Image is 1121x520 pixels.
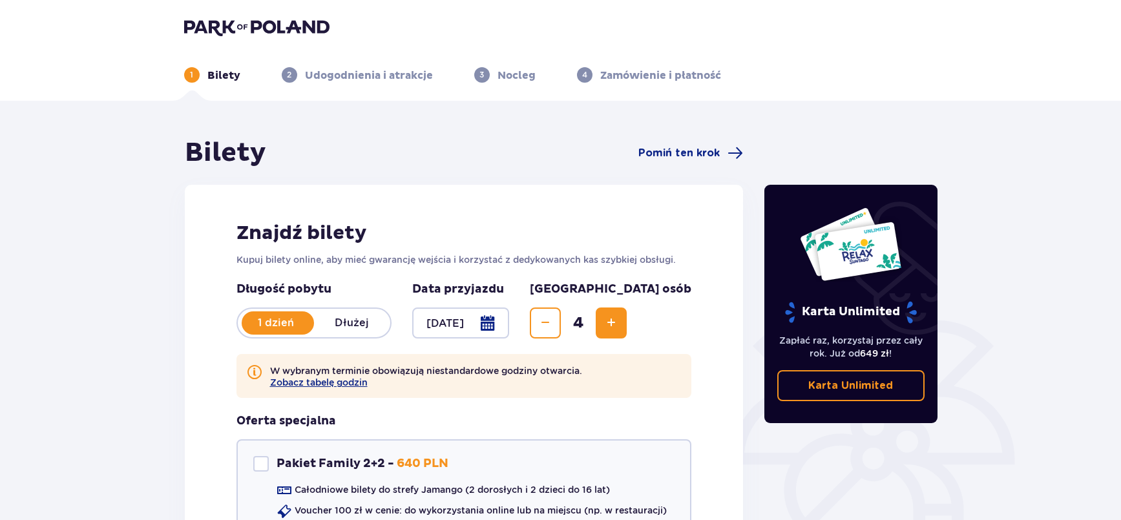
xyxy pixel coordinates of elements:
[479,69,484,81] p: 3
[808,379,893,393] p: Karta Unlimited
[236,221,692,245] h2: Znajdź bilety
[530,307,561,338] button: Zmniejsz
[498,68,536,83] p: Nocleg
[474,67,536,83] div: 3Nocleg
[207,68,240,83] p: Bilety
[397,456,448,472] p: 640 PLN
[577,67,721,83] div: 4Zamówienie i płatność
[184,67,240,83] div: 1Bilety
[638,146,720,160] span: Pomiń ten krok
[314,316,390,330] p: Dłużej
[270,364,582,388] p: W wybranym terminie obowiązują niestandardowe godziny otwarcia.
[238,316,314,330] p: 1 dzień
[777,370,925,401] a: Karta Unlimited
[305,68,433,83] p: Udogodnienia i atrakcje
[287,69,291,81] p: 2
[799,207,902,282] img: Dwie karty całoroczne do Suntago z napisem 'UNLIMITED RELAX', na białym tle z tropikalnymi liśćmi...
[777,334,925,360] p: Zapłać raz, korzystaj przez cały rok. Już od !
[190,69,193,81] p: 1
[582,69,587,81] p: 4
[277,456,394,472] p: Pakiet Family 2+2 -
[596,307,627,338] button: Zwiększ
[270,377,368,388] button: Zobacz tabelę godzin
[236,413,336,429] h3: Oferta specjalna
[860,348,889,359] span: 649 zł
[295,504,667,517] p: Voucher 100 zł w cenie: do wykorzystania online lub na miejscu (np. w restauracji)
[184,18,330,36] img: Park of Poland logo
[282,67,433,83] div: 2Udogodnienia i atrakcje
[638,145,743,161] a: Pomiń ten krok
[185,137,266,169] h1: Bilety
[236,282,392,297] p: Długość pobytu
[563,313,593,333] span: 4
[412,282,504,297] p: Data przyjazdu
[600,68,721,83] p: Zamówienie i płatność
[236,253,692,266] p: Kupuj bilety online, aby mieć gwarancję wejścia i korzystać z dedykowanych kas szybkiej obsługi.
[784,301,918,324] p: Karta Unlimited
[295,483,610,496] p: Całodniowe bilety do strefy Jamango (2 dorosłych i 2 dzieci do 16 lat)
[530,282,691,297] p: [GEOGRAPHIC_DATA] osób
